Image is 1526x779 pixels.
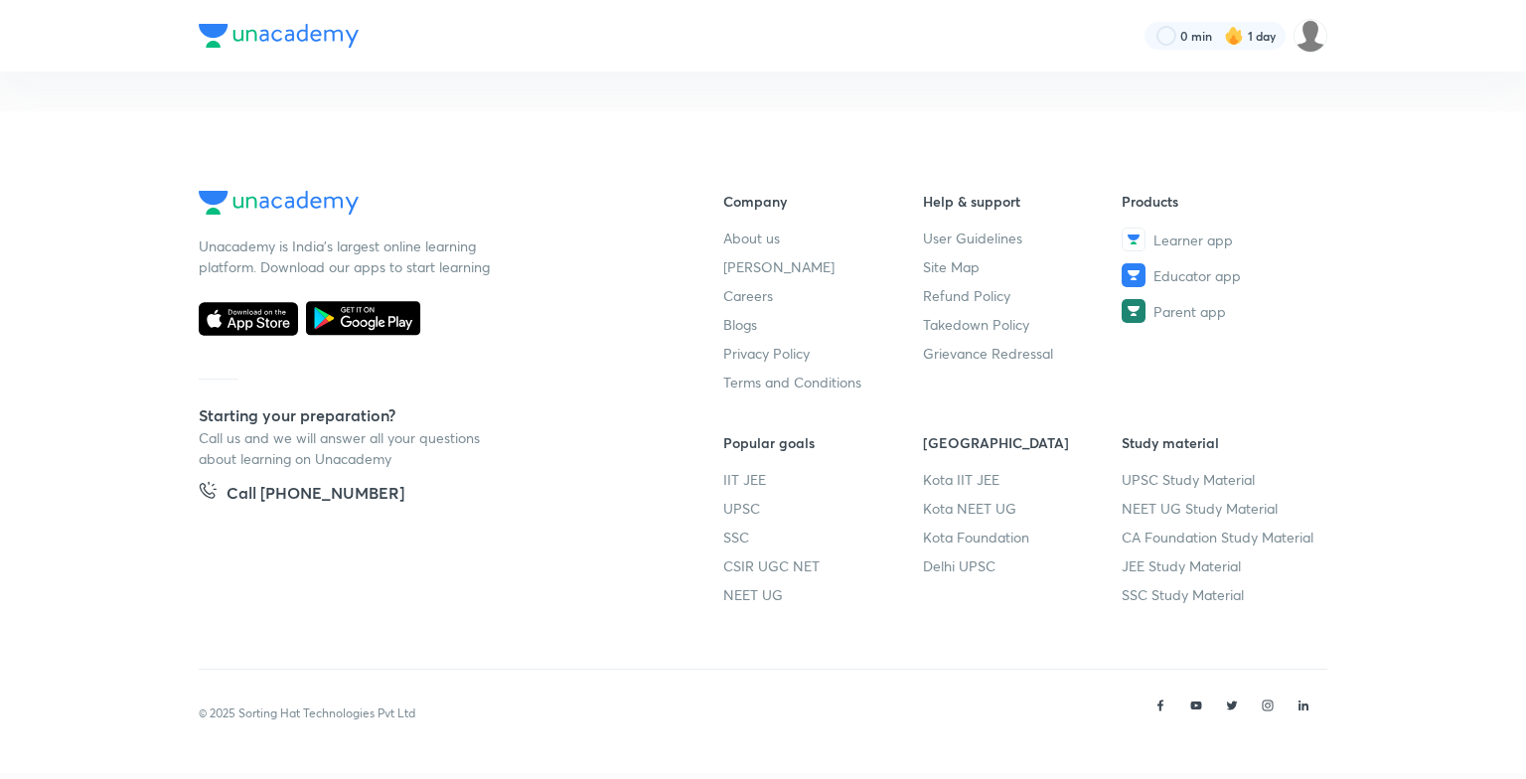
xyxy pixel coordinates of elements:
[923,191,1123,212] h6: Help & support
[1122,498,1321,519] a: NEET UG Study Material
[1122,228,1321,251] a: Learner app
[199,403,660,427] h5: Starting your preparation?
[923,527,1123,547] a: Kota Foundation
[199,191,660,220] a: Company Logo
[199,235,497,277] p: Unacademy is India’s largest online learning platform. Download our apps to start learning
[923,285,1123,306] a: Refund Policy
[1122,299,1321,323] a: Parent app
[923,314,1123,335] a: Takedown Policy
[199,704,415,722] p: © 2025 Sorting Hat Technologies Pvt Ltd
[1153,230,1233,250] span: Learner app
[1153,301,1226,322] span: Parent app
[723,314,923,335] a: Blogs
[1122,469,1321,490] a: UPSC Study Material
[1122,555,1321,576] a: JEE Study Material
[723,527,923,547] a: SSC
[723,256,923,277] a: [PERSON_NAME]
[723,228,923,248] a: About us
[1122,228,1145,251] img: Learner app
[923,469,1123,490] a: Kota IIT JEE
[723,343,923,364] a: Privacy Policy
[723,555,923,576] a: CSIR UGC NET
[723,372,923,392] a: Terms and Conditions
[923,256,1123,277] a: Site Map
[723,584,923,605] a: NEET UG
[1122,527,1321,547] a: CA Foundation Study Material
[1122,263,1145,287] img: Educator app
[723,285,923,306] a: Careers
[923,432,1123,453] h6: [GEOGRAPHIC_DATA]
[923,343,1123,364] a: Grievance Redressal
[923,228,1123,248] a: User Guidelines
[1122,432,1321,453] h6: Study material
[1122,584,1321,605] a: SSC Study Material
[199,24,359,48] img: Company Logo
[723,498,923,519] a: UPSC
[723,285,773,306] span: Careers
[923,555,1123,576] a: Delhi UPSC
[1122,263,1321,287] a: Educator app
[1224,26,1244,46] img: streak
[1153,265,1241,286] span: Educator app
[923,498,1123,519] a: Kota NEET UG
[1122,299,1145,323] img: Parent app
[227,481,404,509] h5: Call [PHONE_NUMBER]
[199,481,404,509] a: Call [PHONE_NUMBER]
[199,427,497,469] p: Call us and we will answer all your questions about learning on Unacademy
[199,191,359,215] img: Company Logo
[1294,19,1327,53] img: PRIYANKA mahar
[723,432,923,453] h6: Popular goals
[723,191,923,212] h6: Company
[1122,191,1321,212] h6: Products
[723,469,923,490] a: IIT JEE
